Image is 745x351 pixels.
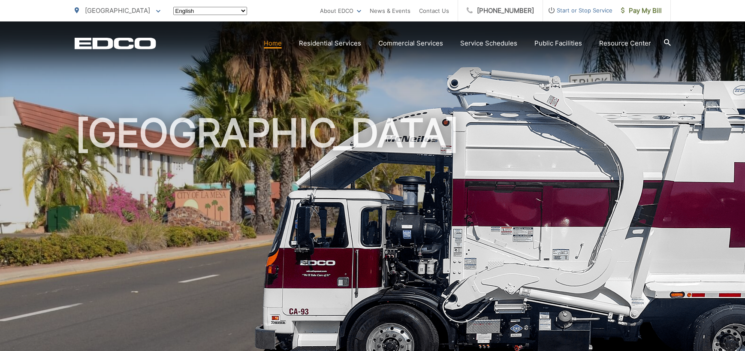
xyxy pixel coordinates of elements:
select: Select a language [173,7,247,15]
a: Commercial Services [378,38,443,48]
a: Residential Services [299,38,361,48]
a: Service Schedules [460,38,517,48]
span: [GEOGRAPHIC_DATA] [85,6,150,15]
a: Contact Us [419,6,449,16]
span: Pay My Bill [621,6,662,16]
a: Home [264,38,282,48]
a: Public Facilities [534,38,582,48]
a: News & Events [370,6,410,16]
a: EDCD logo. Return to the homepage. [75,37,156,49]
a: About EDCO [320,6,361,16]
a: Resource Center [599,38,651,48]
